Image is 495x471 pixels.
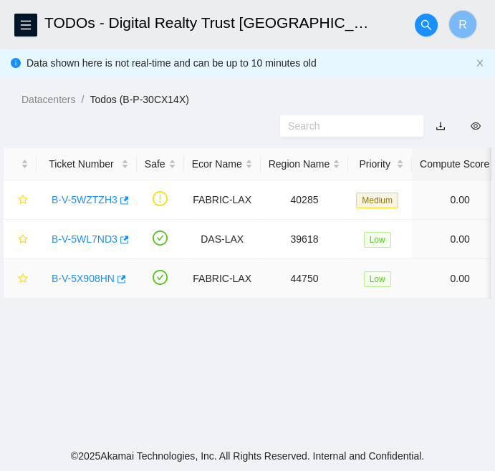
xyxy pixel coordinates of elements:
[364,232,391,248] span: Low
[14,14,37,37] button: menu
[415,19,437,31] span: search
[11,228,29,251] button: star
[90,94,189,105] a: Todos (B-P-30CX14X)
[52,194,117,205] a: B-V-5WZTZH3
[52,273,115,284] a: B-V-5X908HN
[11,188,29,211] button: star
[458,16,467,34] span: R
[436,120,446,132] a: download
[153,230,168,246] span: check-circle
[425,115,456,137] button: download
[15,19,37,31] span: menu
[261,220,349,259] td: 39618
[415,14,438,37] button: search
[471,121,481,131] span: eye
[153,270,168,285] span: check-circle
[18,234,28,246] span: star
[52,233,117,245] a: B-V-5WL7ND3
[364,271,391,287] span: Low
[18,195,28,206] span: star
[81,94,84,105] span: /
[184,220,261,259] td: DAS-LAX
[261,259,349,298] td: 44750
[21,94,75,105] a: Datacenters
[153,191,168,206] span: exclamation-circle
[184,180,261,220] td: FABRIC-LAX
[356,193,398,208] span: Medium
[18,273,28,285] span: star
[11,267,29,290] button: star
[184,259,261,298] td: FABRIC-LAX
[288,118,404,134] input: Search
[261,180,349,220] td: 40285
[448,10,477,39] button: R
